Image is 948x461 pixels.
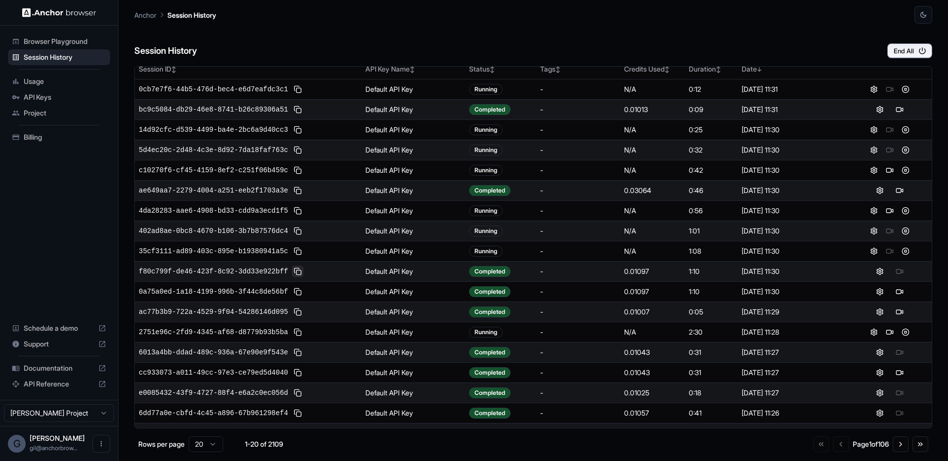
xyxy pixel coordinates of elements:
div: Completed [469,367,511,378]
td: Default API Key [361,423,465,443]
div: 2:30 [689,327,733,337]
div: Running [469,145,503,155]
div: Running [469,165,503,176]
span: cc933073-a011-49cc-97e3-ce79ed5d4040 [139,368,288,378]
div: [DATE] 11:31 [742,84,844,94]
div: - [540,206,616,216]
div: - [540,84,616,94]
span: 4da28283-aae6-4908-bd33-cdd9a3ecd1f5 [139,206,288,216]
div: 1:10 [689,267,733,276]
span: Project [24,108,106,118]
div: N/A [624,125,681,135]
div: Session ID [139,64,357,74]
div: 0:09 [689,105,733,115]
div: Browser Playground [8,34,110,49]
div: 1:10 [689,287,733,297]
div: Tags [540,64,616,74]
td: Default API Key [361,200,465,221]
div: 0.01097 [624,267,681,276]
span: Browser Playground [24,37,106,46]
div: [DATE] 11:29 [742,307,844,317]
span: Documentation [24,363,94,373]
div: 0.01007 [624,307,681,317]
div: - [540,287,616,297]
div: Completed [469,387,511,398]
div: - [540,105,616,115]
div: Schedule a demo [8,320,110,336]
td: Default API Key [361,221,465,241]
div: 0.01013 [624,105,681,115]
span: Schedule a demo [24,323,94,333]
span: 5d4ec20c-2d48-4c3e-8d92-7da18faf763c [139,145,288,155]
div: [DATE] 11:30 [742,145,844,155]
div: - [540,145,616,155]
div: N/A [624,165,681,175]
div: [DATE] 11:28 [742,327,844,337]
button: End All [887,43,932,58]
div: - [540,327,616,337]
span: gil@anchorbrowser.io [30,444,78,452]
td: Default API Key [361,79,465,99]
div: Usage [8,74,110,89]
div: [DATE] 11:26 [742,408,844,418]
div: Completed [469,347,511,358]
div: 0:12 [689,84,733,94]
div: N/A [624,327,681,337]
div: [DATE] 11:27 [742,347,844,357]
div: 0.01097 [624,287,681,297]
div: [DATE] 11:30 [742,246,844,256]
span: 0a75a0ed-1a18-4199-996b-3f44c8de56bf [139,287,288,297]
div: 0:31 [689,347,733,357]
span: ↕ [171,66,176,73]
div: Project [8,105,110,121]
div: Date [742,64,844,74]
div: N/A [624,206,681,216]
span: 6dd77a0e-cbfd-4c45-a896-67b961298ef4 [139,408,288,418]
div: [DATE] 11:30 [742,226,844,236]
td: Default API Key [361,403,465,423]
div: Running [469,327,503,338]
div: Running [469,246,503,257]
td: Default API Key [361,261,465,281]
span: ↕ [490,66,495,73]
img: Anchor Logo [22,8,96,17]
span: e0085432-43f9-4727-88f4-e6a2c0ec056d [139,388,288,398]
div: API Key Name [365,64,461,74]
span: Session History [24,52,106,62]
div: 0:41 [689,408,733,418]
div: - [540,267,616,276]
span: ac77b3b9-722a-4529-9f04-54286146d095 [139,307,288,317]
div: 1:01 [689,226,733,236]
div: Status [469,64,532,74]
div: 0.01025 [624,388,681,398]
div: Running [469,205,503,216]
span: 2751e96c-2fd9-4345-af68-d8779b93b5ba [139,327,288,337]
div: 1:08 [689,246,733,256]
button: Open menu [92,435,110,453]
div: Running [469,226,503,236]
div: 0.03064 [624,186,681,195]
div: N/A [624,226,681,236]
div: Running [469,124,503,135]
div: - [540,165,616,175]
div: 0.01043 [624,368,681,378]
div: Completed [469,185,511,196]
div: N/A [624,246,681,256]
p: Anchor [134,10,157,20]
td: Default API Key [361,180,465,200]
div: Running [469,84,503,95]
div: [DATE] 11:30 [742,186,844,195]
div: Completed [469,408,511,419]
span: 35cf3111-ad89-403c-895e-b19380941a5c [139,246,288,256]
span: Usage [24,77,106,86]
div: 0:56 [689,206,733,216]
div: Billing [8,129,110,145]
div: N/A [624,145,681,155]
span: API Keys [24,92,106,102]
div: 0.01057 [624,408,681,418]
span: c10270f6-cf45-4159-8ef2-c251f06b459c [139,165,288,175]
nav: breadcrumb [134,9,216,20]
div: [DATE] 11:30 [742,267,844,276]
div: [DATE] 11:30 [742,165,844,175]
td: Default API Key [361,140,465,160]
